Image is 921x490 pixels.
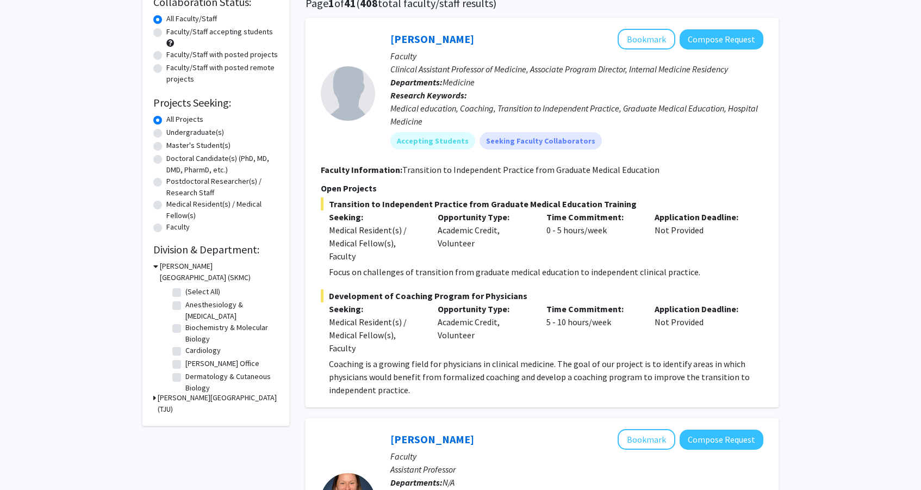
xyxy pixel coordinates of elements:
p: Faculty [390,450,763,463]
p: Seeking: [329,210,421,224]
p: Application Deadline: [655,210,747,224]
h2: Projects Seeking: [153,96,278,109]
h3: [PERSON_NAME][GEOGRAPHIC_DATA] (SKMC) [160,260,278,283]
div: 0 - 5 hours/week [538,210,647,263]
h2: Division & Department: [153,243,278,256]
button: Compose Request to Katie Hunzinger [680,430,763,450]
b: Research Keywords: [390,90,467,101]
p: Application Deadline: [655,302,747,315]
label: Postdoctoral Researcher(s) / Research Staff [166,176,278,199]
button: Compose Request to Timothy Kuchera [680,29,763,49]
label: Anesthesiology & [MEDICAL_DATA] [185,299,276,322]
p: Time Commitment: [546,210,639,224]
label: Master's Student(s) [166,140,231,151]
div: Academic Credit, Volunteer [430,302,538,355]
b: Departments: [390,477,443,488]
div: Medical education, Coaching, Transition to Independent Practice, Graduate Medical Education, Hosp... [390,102,763,128]
label: Faculty/Staff accepting students [166,26,273,38]
label: [PERSON_NAME] Office [185,358,259,369]
p: Assistant Professor [390,463,763,476]
div: Academic Credit, Volunteer [430,210,538,263]
p: Seeking: [329,302,421,315]
label: Undergraduate(s) [166,127,224,138]
label: All Projects [166,114,203,125]
span: Transition to Independent Practice from Graduate Medical Education Training [321,197,763,210]
label: Faculty/Staff with posted projects [166,49,278,60]
p: Coaching is a growing field for physicians in clinical medicine. The goal of our project is to id... [329,357,763,396]
label: Dermatology & Cutaneous Biology [185,371,276,394]
div: 5 - 10 hours/week [538,302,647,355]
fg-read-more: Transition to Independent Practice from Graduate Medical Education [402,164,659,175]
button: Add Timothy Kuchera to Bookmarks [618,29,675,49]
div: Medical Resident(s) / Medical Fellow(s), Faculty [329,224,421,263]
p: Opportunity Type: [438,302,530,315]
b: Departments: [390,77,443,88]
span: N/A [443,477,455,488]
label: All Faculty/Staff [166,13,217,24]
a: [PERSON_NAME] [390,32,474,46]
label: Cardiology [185,345,221,356]
h3: [PERSON_NAME][GEOGRAPHIC_DATA] (TJU) [158,392,278,415]
label: Biochemistry & Molecular Biology [185,322,276,345]
p: Opportunity Type: [438,210,530,224]
div: Not Provided [646,302,755,355]
a: [PERSON_NAME] [390,432,474,446]
p: Focus on challenges of transition from graduate medical education to independent clinical practice. [329,265,763,278]
b: Faculty Information: [321,164,402,175]
label: Faculty [166,221,190,233]
p: Open Projects [321,182,763,195]
label: (Select All) [185,286,220,297]
p: Clinical Assistant Professor of Medicine, Associate Program Director, Internal Medicine Residency [390,63,763,76]
iframe: Chat [8,441,46,482]
mat-chip: Accepting Students [390,132,475,150]
label: Faculty/Staff with posted remote projects [166,62,278,85]
span: Development of Coaching Program for Physicians [321,289,763,302]
div: Medical Resident(s) / Medical Fellow(s), Faculty [329,315,421,355]
mat-chip: Seeking Faculty Collaborators [480,132,602,150]
p: Faculty [390,49,763,63]
span: Medicine [443,77,475,88]
label: Doctoral Candidate(s) (PhD, MD, DMD, PharmD, etc.) [166,153,278,176]
label: Medical Resident(s) / Medical Fellow(s) [166,199,278,221]
button: Add Katie Hunzinger to Bookmarks [618,429,675,450]
p: Time Commitment: [546,302,639,315]
div: Not Provided [646,210,755,263]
